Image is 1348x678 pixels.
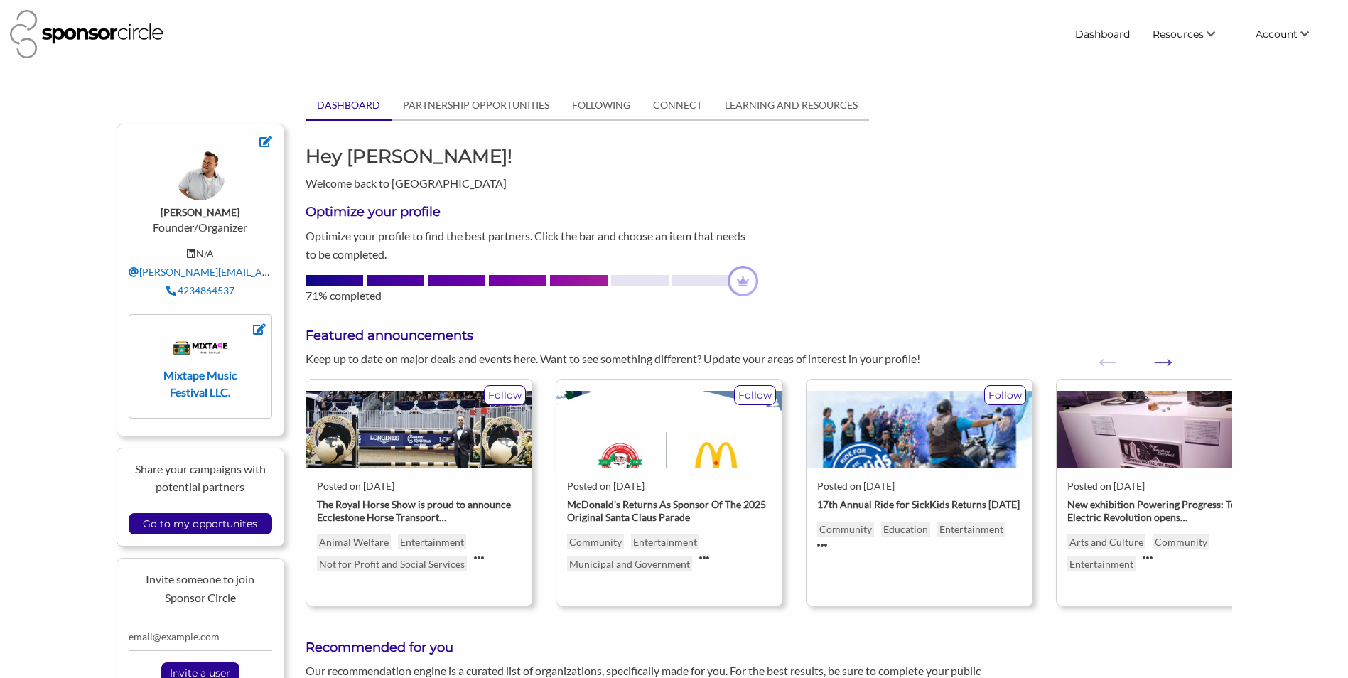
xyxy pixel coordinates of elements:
[567,498,766,523] strong: McDonald's Returns As Sponsor Of The 2025 Original Santa Claus Parade
[1057,391,1283,468] img: Toronto_Hydro_Corporation_New_exhibition_Powering_Progress__Toro.jpg
[146,338,255,398] a: Mixtape Music Festival LLC.
[1064,21,1141,47] a: Dashboard
[295,350,1005,367] div: Keep up to date on major deals and events here. Want to see something different? Update your area...
[556,391,782,468] img: ekohg29hhv9mbdkoumnz.jpg
[306,639,1231,657] h3: Recommended for you
[817,480,1022,493] div: Posted on [DATE]
[129,570,273,606] p: Invite someone to join Sponsor Circle
[166,284,234,296] a: 4234864537
[1153,534,1209,549] p: Community
[817,498,1020,510] strong: 17th Annual Ride for SickKids Returns [DATE]
[1141,21,1244,47] li: Resources
[1244,21,1338,47] li: Account
[1067,534,1145,549] p: Arts and Culture
[631,534,699,549] p: Entertainment
[1067,480,1272,493] div: Posted on [DATE]
[1256,28,1298,41] span: Account
[317,534,391,549] a: Animal Welfare
[163,368,237,399] strong: Mixtape Music Festival LLC.
[306,203,758,221] h3: Optimize your profile
[985,386,1025,404] p: Follow
[1153,28,1204,41] span: Resources
[1067,556,1136,571] p: Entertainment
[175,150,225,200] img: eekpqtcojsuwbkrpfdgk
[735,386,775,404] p: Follow
[713,92,869,119] a: LEARNING AND RESOURCES
[129,460,273,496] p: Share your campaigns with potential partners
[136,514,264,534] input: Go to my opportunites
[317,556,467,571] a: Not for Profit and Social Services
[306,92,392,119] a: DASHBOARD
[485,386,525,404] p: Follow
[306,144,521,169] h1: Hey [PERSON_NAME]!
[398,534,466,549] a: Entertainment
[567,534,624,549] p: Community
[306,391,532,468] img: The_Royal_Agricultural_Winter_Fair_The_Royal_Horse_Show_is_proud.jpg
[1148,347,1163,361] button: Next
[937,522,1005,537] p: Entertainment
[317,480,522,493] div: Posted on [DATE]
[173,340,227,355] img: k1u64vjgqazvmum2vi82
[881,522,930,537] p: Education
[306,227,758,263] p: Optimize your profile to find the best partners. Click the bar and choose an item that needs to b...
[129,623,273,651] input: email@example.com
[196,247,214,259] span: N/A
[567,480,772,493] div: Posted on [DATE]
[317,498,511,523] strong: The Royal Horse Show is proud to announce Ecclestone Horse Transport …
[392,92,561,119] a: PARTNERSHIP OPPORTUNITIES
[1093,347,1107,361] button: Previous
[306,327,1231,345] h3: Featured announcements
[561,92,642,119] a: FOLLOWING
[728,266,758,296] img: dashboard-profile-progress-crown-a4ad1e52.png
[10,10,163,58] img: Sponsor Circle Logo
[129,150,273,303] div: Founder/Organizer
[295,144,532,192] div: Welcome back to [GEOGRAPHIC_DATA]
[642,92,713,119] a: CONNECT
[1067,498,1267,523] strong: New exhibition Powering Progress: Toronto's Electric Revolution opens …
[306,287,758,304] div: 71% completed
[817,522,874,537] p: Community
[161,206,239,218] strong: [PERSON_NAME]
[567,556,692,571] p: Municipal and Government
[807,391,1032,468] img: sd1bdadu5e6h93ngxo1k.jpg
[129,266,386,278] a: [PERSON_NAME][EMAIL_ADDRESS][DOMAIN_NAME]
